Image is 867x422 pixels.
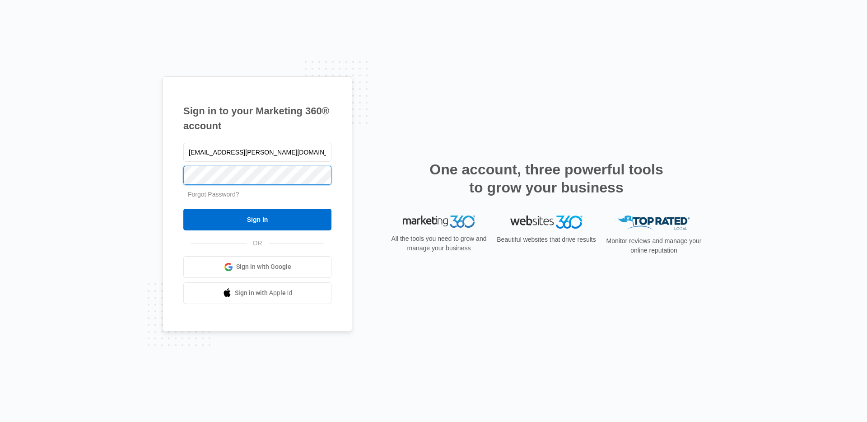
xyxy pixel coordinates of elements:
a: Sign in with Google [183,256,331,278]
a: Sign in with Apple Id [183,282,331,304]
input: Email [183,143,331,162]
span: OR [247,239,269,248]
span: Sign in with Apple Id [235,288,293,298]
img: Marketing 360 [403,216,475,228]
p: Monitor reviews and manage your online reputation [603,236,704,255]
h1: Sign in to your Marketing 360® account [183,103,331,133]
p: Beautiful websites that drive results [496,235,597,244]
a: Forgot Password? [188,191,239,198]
input: Sign In [183,209,331,230]
h2: One account, three powerful tools to grow your business [427,160,666,197]
span: Sign in with Google [236,262,291,272]
p: All the tools you need to grow and manage your business [388,234,489,253]
img: Websites 360 [510,216,583,229]
img: Top Rated Local [618,216,690,230]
